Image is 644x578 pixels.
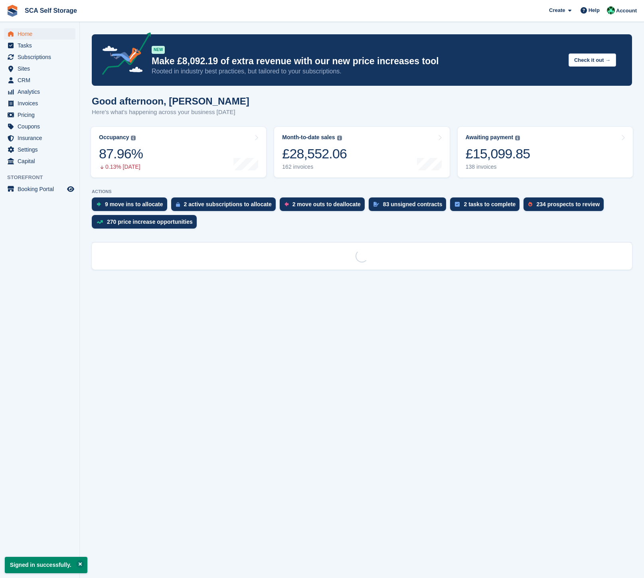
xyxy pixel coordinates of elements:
[152,46,165,54] div: NEW
[569,53,616,67] button: Check it out →
[337,136,342,140] img: icon-info-grey-7440780725fd019a000dd9b08b2336e03edf1995a4989e88bcd33f0948082b44.svg
[373,202,379,207] img: contract_signature_icon-13c848040528278c33f63329250d36e43548de30e8caae1d1a13099fd9432cc5.svg
[282,164,347,170] div: 162 invoices
[105,201,163,207] div: 9 move ins to allocate
[7,174,79,181] span: Storefront
[131,136,136,140] img: icon-info-grey-7440780725fd019a000dd9b08b2336e03edf1995a4989e88bcd33f0948082b44.svg
[18,121,65,132] span: Coupons
[18,144,65,155] span: Settings
[18,183,65,195] span: Booking Portal
[92,108,249,117] p: Here's what's happening across your business [DATE]
[607,6,615,14] img: Ross Chapman
[184,201,272,207] div: 2 active subscriptions to allocate
[292,201,361,207] div: 2 move outs to deallocate
[18,98,65,109] span: Invoices
[4,121,75,132] a: menu
[280,197,369,215] a: 2 move outs to deallocate
[450,197,523,215] a: 2 tasks to complete
[369,197,450,215] a: 83 unsigned contracts
[18,40,65,51] span: Tasks
[455,202,460,207] img: task-75834270c22a3079a89374b754ae025e5fb1db73e45f91037f5363f120a921f8.svg
[4,109,75,120] a: menu
[92,96,249,107] h1: Good afternoon, [PERSON_NAME]
[284,202,288,207] img: move_outs_to_deallocate_icon-f764333ba52eb49d3ac5e1228854f67142a1ed5810a6f6cc68b1a99e826820c5.svg
[466,164,530,170] div: 138 invoices
[92,215,201,233] a: 270 price increase opportunities
[176,202,180,207] img: active_subscription_to_allocate_icon-d502201f5373d7db506a760aba3b589e785aa758c864c3986d89f69b8ff3...
[282,134,335,141] div: Month-to-date sales
[616,7,637,15] span: Account
[18,75,65,86] span: CRM
[4,28,75,39] a: menu
[4,86,75,97] a: menu
[18,28,65,39] span: Home
[282,146,347,162] div: £28,552.06
[464,201,516,207] div: 2 tasks to complete
[4,51,75,63] a: menu
[171,197,280,215] a: 2 active subscriptions to allocate
[22,4,80,17] a: SCA Self Storage
[18,132,65,144] span: Insurance
[6,5,18,17] img: stora-icon-8386f47178a22dfd0bd8f6a31ec36ba5ce8667c1dd55bd0f319d3a0aa187defe.svg
[97,202,101,207] img: move_ins_to_allocate_icon-fdf77a2bb77ea45bf5b3d319d69a93e2d87916cf1d5bf7949dd705db3b84f3ca.svg
[589,6,600,14] span: Help
[458,127,633,178] a: Awaiting payment £15,099.85 138 invoices
[466,134,514,141] div: Awaiting payment
[99,134,129,141] div: Occupancy
[4,75,75,86] a: menu
[95,32,151,78] img: price-adjustments-announcement-icon-8257ccfd72463d97f412b2fc003d46551f7dbcb40ab6d574587a9cd5c0d94...
[549,6,565,14] span: Create
[18,63,65,74] span: Sites
[4,98,75,109] a: menu
[152,55,562,67] p: Make £8,092.19 of extra revenue with our new price increases tool
[4,132,75,144] a: menu
[4,183,75,195] a: menu
[92,197,171,215] a: 9 move ins to allocate
[4,156,75,167] a: menu
[18,156,65,167] span: Capital
[466,146,530,162] div: £15,099.85
[4,144,75,155] a: menu
[528,202,532,207] img: prospect-51fa495bee0391a8d652442698ab0144808aea92771e9ea1ae160a38d050c398.svg
[91,127,266,178] a: Occupancy 87.96% 0.13% [DATE]
[92,189,632,194] p: ACTIONS
[66,184,75,194] a: Preview store
[515,136,520,140] img: icon-info-grey-7440780725fd019a000dd9b08b2336e03edf1995a4989e88bcd33f0948082b44.svg
[536,201,600,207] div: 234 prospects to review
[274,127,449,178] a: Month-to-date sales £28,552.06 162 invoices
[18,109,65,120] span: Pricing
[5,557,87,573] p: Signed in successfully.
[18,51,65,63] span: Subscriptions
[18,86,65,97] span: Analytics
[152,67,562,76] p: Rooted in industry best practices, but tailored to your subscriptions.
[4,63,75,74] a: menu
[99,164,143,170] div: 0.13% [DATE]
[383,201,443,207] div: 83 unsigned contracts
[107,219,193,225] div: 270 price increase opportunities
[523,197,608,215] a: 234 prospects to review
[4,40,75,51] a: menu
[97,220,103,224] img: price_increase_opportunities-93ffe204e8149a01c8c9dc8f82e8f89637d9d84a8eef4429ea346261dce0b2c0.svg
[99,146,143,162] div: 87.96%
